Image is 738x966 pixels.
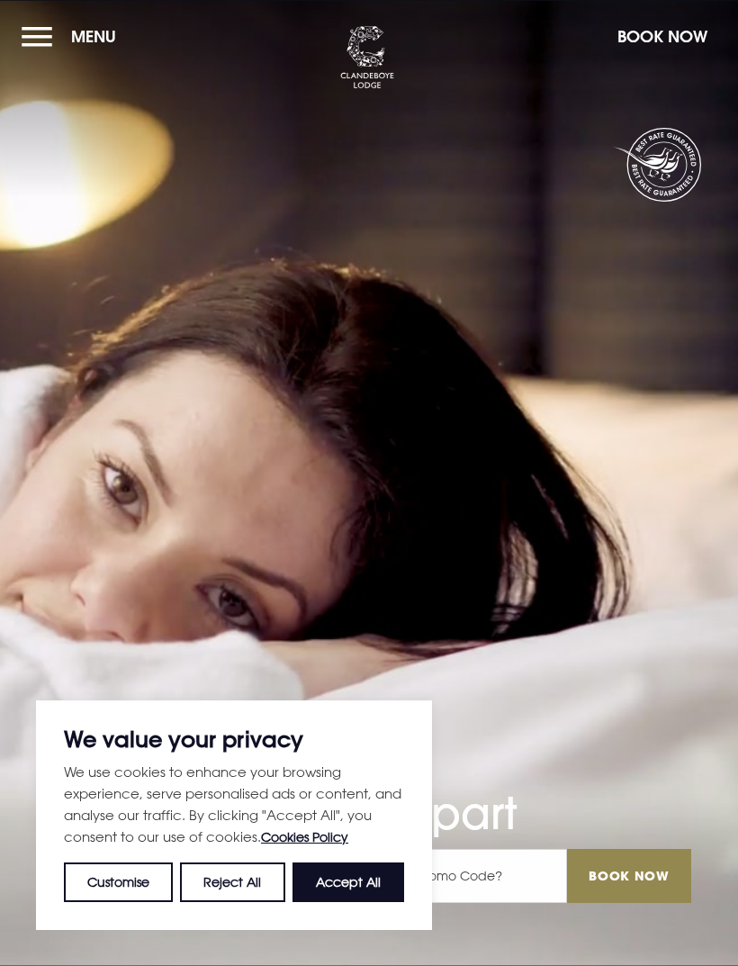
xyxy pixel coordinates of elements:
[340,26,394,89] img: Clandeboye Lodge
[64,862,173,902] button: Customise
[261,829,348,844] a: Cookies Policy
[64,728,404,750] p: We value your privacy
[608,17,716,56] button: Book Now
[36,700,432,930] div: We value your privacy
[353,849,567,903] input: Have A Promo Code?
[71,26,116,47] span: Menu
[64,761,404,848] p: We use cookies to enhance your browsing experience, serve personalised ads or content, and analys...
[567,849,691,903] input: Book Now
[292,862,404,902] button: Accept All
[180,862,284,902] button: Reject All
[22,17,125,56] button: Menu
